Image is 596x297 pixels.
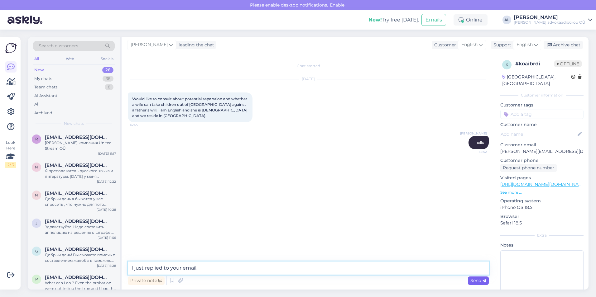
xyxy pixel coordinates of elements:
[5,162,16,168] div: 2 / 3
[36,221,37,225] span: j
[514,20,585,25] div: [PERSON_NAME] advokaadibüroo OÜ
[432,42,456,48] div: Customer
[45,280,116,291] div: What can I do ? Even the probation were not telling the true and I had the paperwork to prove it.
[103,76,113,82] div: 36
[454,14,488,26] div: Online
[35,193,38,197] span: n
[500,157,584,164] p: Customer phone
[132,97,248,118] span: Would like to consult about potential separation and whether a wife can take children out of [GEO...
[502,74,571,87] div: [GEOGRAPHIC_DATA], [GEOGRAPHIC_DATA]
[421,14,446,26] button: Emails
[475,140,484,145] span: hello
[500,102,584,108] p: Customer tags
[128,63,489,69] div: Chat started
[33,55,40,63] div: All
[5,140,16,168] div: Look Here
[98,235,116,240] div: [DATE] 11:56
[35,137,38,141] span: r
[500,110,584,119] input: Add a tag
[176,42,214,48] div: leading the chat
[45,191,110,196] span: nleleka03@gmail.com
[65,55,75,63] div: Web
[131,41,168,48] span: [PERSON_NAME]
[460,131,487,136] span: [PERSON_NAME]
[99,55,115,63] div: Socials
[35,249,38,253] span: g
[45,196,116,207] div: Добрый день я бы хотел у вас спросить , что нужно для того чтобы закрыть защиту в [GEOGRAPHIC_DAT...
[102,67,113,73] div: 26
[34,76,52,82] div: My chats
[97,179,116,184] div: [DATE] 12:22
[39,43,78,49] span: Search customers
[500,220,584,226] p: Safari 18.5
[128,262,489,275] textarea: I just replied to your email.
[328,2,346,8] span: Enable
[500,233,584,238] div: Extra
[45,252,116,263] div: Добрый день! Вы сможете помочь с составлением жалобы в таможню на неправомерное изъятие телефона ...
[491,42,511,48] div: Support
[45,134,110,140] span: revitaks@gmail.com
[500,190,584,195] p: See more ...
[500,198,584,204] p: Operating system
[45,275,110,280] span: patriciabarron51@hotmail.co.uk
[506,62,508,67] span: k
[45,247,110,252] span: grekim812@gmail.com
[64,121,84,126] span: New chats
[515,60,554,68] div: # koaibrdi
[34,93,57,99] div: AI Assistant
[544,41,583,49] div: Archive chat
[45,163,110,168] span: nvassiljeva2020@gmail.com
[554,60,582,67] span: Offline
[500,175,584,181] p: Visited pages
[45,140,116,151] div: [PERSON_NAME] компания United Stream OÜ
[45,224,116,235] div: Здравствуйте. Надо составить аппеляцию на решение о штрафе и лишения прав. Если не будет прав на ...
[502,16,511,24] div: AL
[97,263,116,268] div: [DATE] 15:28
[368,16,419,24] div: Try free [DATE]:
[45,168,116,179] div: Я преподаватель русского языка и литературы. [DATE] у меня собеседование с работодателем. У меня ...
[500,121,584,128] p: Customer name
[34,110,52,116] div: Archived
[45,219,110,224] span: jelenasokolova1968@gmail.com
[500,92,584,98] div: Customer information
[500,242,584,248] p: Notes
[368,17,382,23] b: New!
[461,41,478,48] span: English
[500,164,557,172] div: Request phone number
[464,149,487,154] span: 14:52
[130,123,153,127] span: 14:45
[500,181,587,187] a: [URL][DOMAIN_NAME][DOMAIN_NAME]
[34,101,40,107] div: All
[514,15,585,20] div: [PERSON_NAME]
[517,41,533,48] span: English
[97,207,116,212] div: [DATE] 10:28
[128,76,489,82] div: [DATE]
[5,42,17,54] img: Askly Logo
[34,67,44,73] div: New
[500,204,584,211] p: iPhone OS 18.5
[470,278,486,283] span: Send
[500,213,584,220] p: Browser
[514,15,592,25] a: [PERSON_NAME][PERSON_NAME] advokaadibüroo OÜ
[500,142,584,148] p: Customer email
[98,151,116,156] div: [DATE] 11:17
[105,84,113,90] div: 8
[501,131,576,138] input: Add name
[35,165,38,169] span: n
[34,84,57,90] div: Team chats
[500,148,584,155] p: [PERSON_NAME][EMAIL_ADDRESS][DOMAIN_NAME]
[35,277,38,281] span: p
[128,276,165,285] div: Private note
